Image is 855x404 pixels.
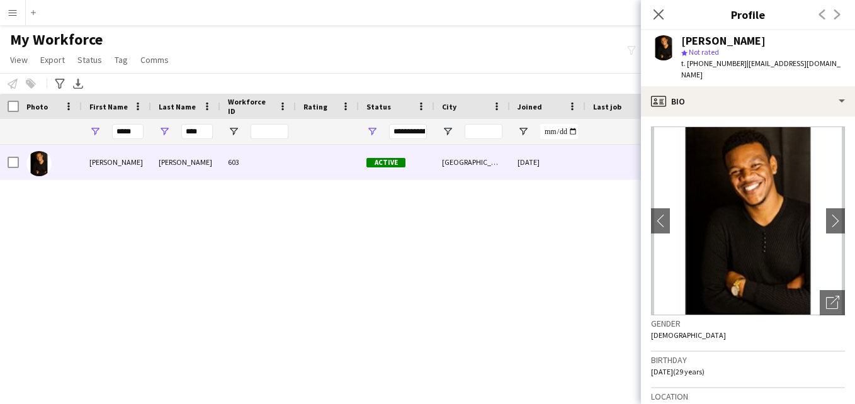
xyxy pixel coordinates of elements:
[366,102,391,111] span: Status
[366,158,405,167] span: Active
[641,86,855,116] div: Bio
[540,124,578,139] input: Joined Filter Input
[220,145,296,179] div: 603
[228,126,239,137] button: Open Filter Menu
[159,126,170,137] button: Open Filter Menu
[510,145,586,179] div: [DATE]
[593,102,621,111] span: Last job
[115,54,128,65] span: Tag
[651,318,845,329] h3: Gender
[681,59,841,79] span: | [EMAIL_ADDRESS][DOMAIN_NAME]
[651,126,845,315] img: Crew avatar or photo
[651,391,845,402] h3: Location
[52,76,67,91] app-action-btn: Advanced filters
[26,151,52,176] img: Ahmed Ibrahim
[518,126,529,137] button: Open Filter Menu
[89,102,128,111] span: First Name
[140,54,169,65] span: Comms
[10,30,103,49] span: My Workforce
[10,54,28,65] span: View
[159,102,196,111] span: Last Name
[820,290,845,315] div: Open photos pop-in
[5,52,33,68] a: View
[35,52,70,68] a: Export
[442,126,453,137] button: Open Filter Menu
[689,47,719,57] span: Not rated
[366,126,378,137] button: Open Filter Menu
[434,145,510,179] div: [GEOGRAPHIC_DATA]
[651,330,726,340] span: [DEMOGRAPHIC_DATA]
[651,367,705,376] span: [DATE] (29 years)
[89,126,101,137] button: Open Filter Menu
[303,102,327,111] span: Rating
[465,124,502,139] input: City Filter Input
[112,124,144,139] input: First Name Filter Input
[135,52,174,68] a: Comms
[518,102,542,111] span: Joined
[40,54,65,65] span: Export
[681,59,747,68] span: t. [PHONE_NUMBER]
[181,124,213,139] input: Last Name Filter Input
[77,54,102,65] span: Status
[72,52,107,68] a: Status
[71,76,86,91] app-action-btn: Export XLSX
[110,52,133,68] a: Tag
[251,124,288,139] input: Workforce ID Filter Input
[442,102,456,111] span: City
[228,97,273,116] span: Workforce ID
[151,145,220,179] div: [PERSON_NAME]
[641,6,855,23] h3: Profile
[82,145,151,179] div: [PERSON_NAME]
[26,102,48,111] span: Photo
[681,35,766,47] div: [PERSON_NAME]
[651,354,845,366] h3: Birthday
